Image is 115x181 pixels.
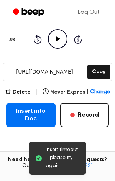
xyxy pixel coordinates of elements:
[5,88,31,96] button: Delete
[6,103,56,127] button: Insert into Doc
[60,103,109,127] button: Record
[43,88,110,96] button: Never Expires|Change
[6,33,18,46] button: 1.0x
[37,163,93,176] a: [EMAIL_ADDRESS][DOMAIN_NAME]
[87,88,89,96] span: |
[90,88,110,96] span: Change
[5,163,110,176] span: Contact us
[46,146,80,170] span: Insert timeout - please try again
[8,5,51,20] a: Beep
[70,3,107,21] a: Log Out
[87,65,110,79] button: Copy
[35,87,38,97] span: |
